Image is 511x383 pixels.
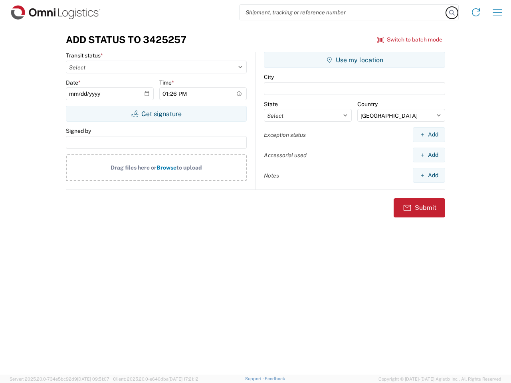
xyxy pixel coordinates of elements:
input: Shipment, tracking or reference number [240,5,446,20]
label: Transit status [66,52,103,59]
label: Exception status [264,131,306,138]
button: Add [413,127,445,142]
button: Get signature [66,106,247,122]
span: [DATE] 09:51:07 [77,377,109,381]
span: Drag files here or [111,164,156,171]
button: Submit [394,198,445,217]
button: Switch to batch mode [377,33,442,46]
span: Server: 2025.20.0-734e5bc92d9 [10,377,109,381]
label: Accessorial used [264,152,307,159]
label: City [264,73,274,81]
label: Country [357,101,378,108]
span: Copyright © [DATE]-[DATE] Agistix Inc., All Rights Reserved [378,375,501,383]
label: Date [66,79,81,86]
button: Use my location [264,52,445,68]
button: Add [413,168,445,183]
a: Feedback [265,376,285,381]
label: Time [159,79,174,86]
span: [DATE] 17:21:12 [168,377,198,381]
label: State [264,101,278,108]
button: Add [413,148,445,162]
label: Signed by [66,127,91,134]
h3: Add Status to 3425257 [66,34,186,45]
span: Client: 2025.20.0-e640dba [113,377,198,381]
label: Notes [264,172,279,179]
span: to upload [176,164,202,171]
span: Browse [156,164,176,171]
a: Support [245,376,265,381]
